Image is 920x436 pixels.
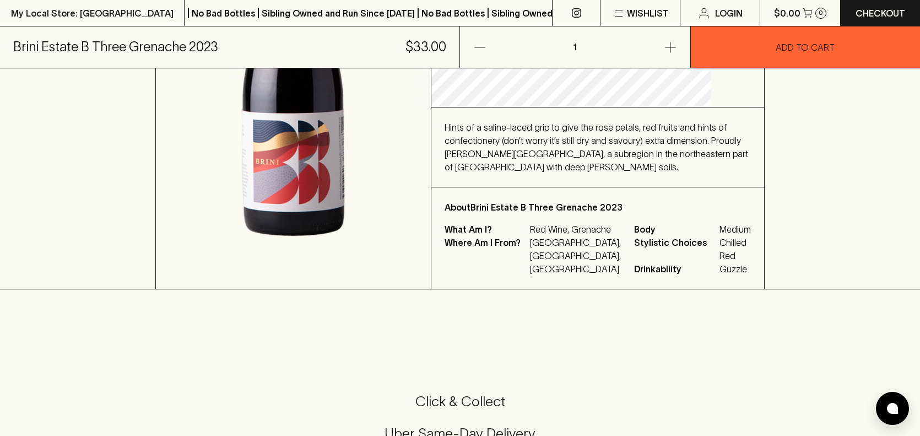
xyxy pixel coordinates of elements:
[887,403,898,414] img: bubble-icon
[719,236,751,262] span: Chilled Red
[405,38,446,56] h5: $33.00
[715,7,743,20] p: Login
[530,236,621,276] p: [GEOGRAPHIC_DATA], [GEOGRAPHIC_DATA], [GEOGRAPHIC_DATA]
[776,41,835,54] p: ADD TO CART
[819,10,823,16] p: 0
[445,122,748,172] span: Hints of a saline-laced grip to give the rose petals, red fruits and hints of confectionery (don’...
[719,223,751,236] span: Medium
[530,223,621,236] p: Red Wine, Grenache
[634,236,717,262] span: Stylistic Choices
[445,236,527,276] p: Where Am I From?
[856,7,905,20] p: Checkout
[774,7,800,20] p: $0.00
[445,223,527,236] p: What Am I?
[13,392,907,411] h5: Click & Collect
[445,201,751,214] p: About Brini Estate B Three Grenache 2023
[13,38,218,56] h5: Brini Estate B Three Grenache 2023
[11,7,174,20] p: My Local Store: [GEOGRAPHIC_DATA]
[634,223,717,236] span: Body
[634,262,717,276] span: Drinkability
[562,26,588,68] p: 1
[627,7,669,20] p: Wishlist
[719,262,751,276] span: Guzzle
